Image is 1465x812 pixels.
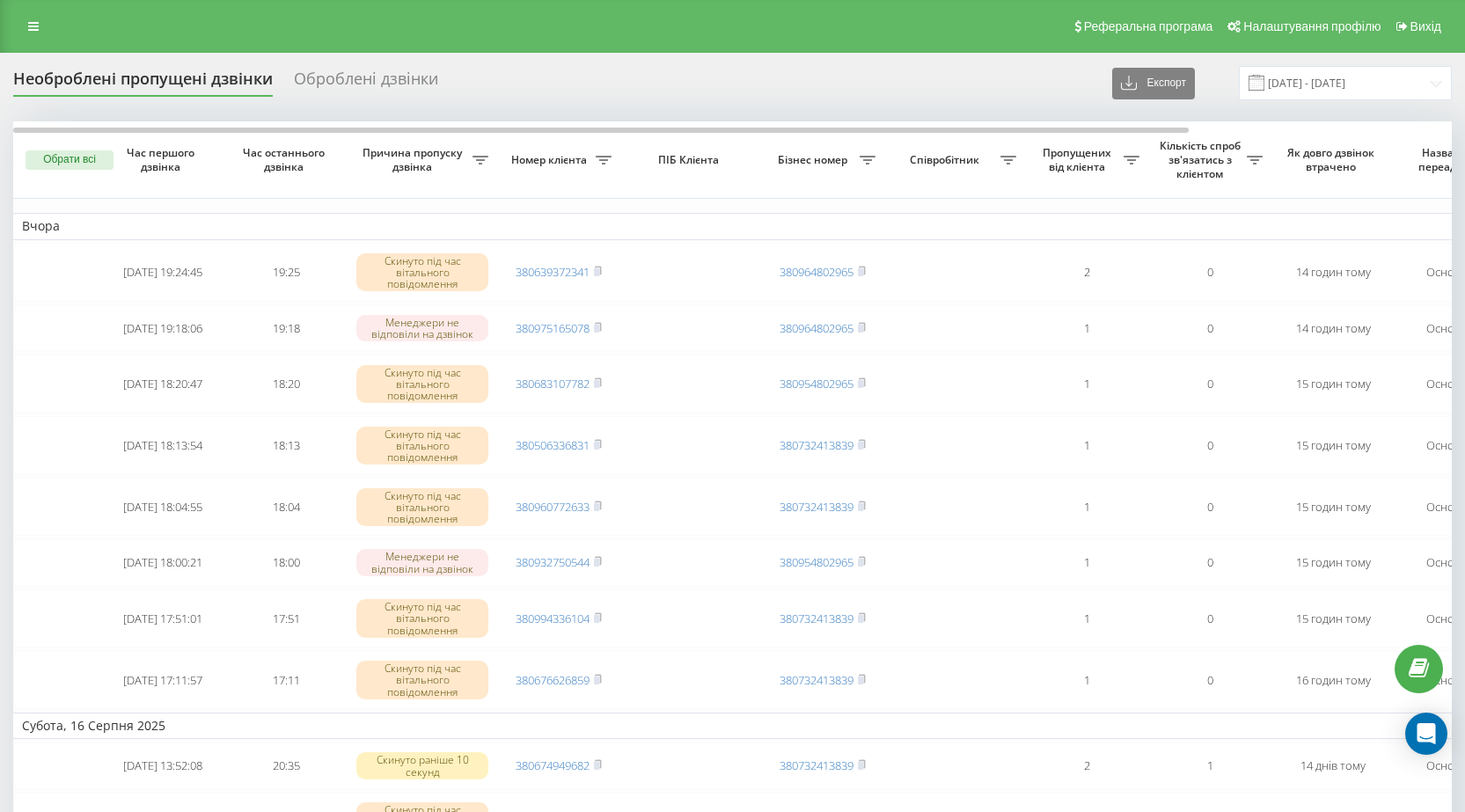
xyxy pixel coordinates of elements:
[780,320,853,336] a: 380964802965
[356,315,488,341] div: Менеджери не відповіли на дзвінок
[101,305,224,352] td: [DATE] 19:18:06
[356,427,488,465] div: Скинуто під час вітального повідомлення
[770,153,860,167] span: Бізнес номер
[1271,244,1395,302] td: 14 годин тому
[780,437,853,453] a: 380732413839
[1025,416,1148,474] td: 1
[101,743,224,789] td: [DATE] 13:52:08
[356,488,488,527] div: Скинуто під час вітального повідомлення
[224,589,348,647] td: 17:51
[516,499,590,515] a: 380960772633
[1148,539,1271,586] td: 0
[1271,651,1395,709] td: 16 годин тому
[1148,416,1271,474] td: 0
[516,554,590,570] a: 380932750544
[224,355,348,413] td: 18:20
[516,757,590,773] a: 380674949682
[516,672,590,688] a: 380676626859
[780,611,853,626] a: 380732413839
[356,365,488,404] div: Скинуто під час вітального повідомлення
[356,253,488,292] div: Скинуто під час вітального повідомлення
[1148,651,1271,709] td: 0
[356,599,488,638] div: Скинуто під час вітального повідомлення
[1405,713,1447,755] div: Open Intercom Messenger
[1148,478,1271,536] td: 0
[356,752,488,779] div: Скинуто раніше 10 секунд
[1025,651,1148,709] td: 1
[356,146,472,173] span: Причина пропуску дзвінка
[516,264,590,280] a: 380639372341
[1084,19,1213,33] span: Реферальна програма
[635,153,746,167] span: ПІБ Клієнта
[893,153,1000,167] span: Співробітник
[1025,743,1148,789] td: 2
[516,437,590,453] a: 380506336831
[101,478,224,536] td: [DATE] 18:04:55
[780,376,853,391] a: 380954802965
[224,305,348,352] td: 19:18
[356,661,488,699] div: Скинуто під час вітального повідомлення
[115,146,210,173] span: Час першого дзвінка
[13,69,273,97] div: Необроблені пропущені дзвінки
[780,499,853,515] a: 380732413839
[780,757,853,773] a: 380732413839
[1025,305,1148,352] td: 1
[1025,589,1148,647] td: 1
[356,549,488,575] div: Менеджери не відповіли на дзвінок
[224,743,348,789] td: 20:35
[294,69,438,97] div: Оброблені дзвінки
[101,651,224,709] td: [DATE] 17:11:57
[516,376,590,391] a: 380683107782
[516,611,590,626] a: 380994336104
[1148,743,1271,789] td: 1
[101,355,224,413] td: [DATE] 18:20:47
[1025,539,1148,586] td: 1
[1025,244,1148,302] td: 2
[506,153,596,167] span: Номер клієнта
[1148,305,1271,352] td: 0
[1148,589,1271,647] td: 0
[780,264,853,280] a: 380964802965
[1271,416,1395,474] td: 15 годин тому
[101,539,224,586] td: [DATE] 18:00:21
[224,539,348,586] td: 18:00
[1243,19,1381,33] span: Налаштування профілю
[1271,539,1395,586] td: 15 годин тому
[101,589,224,647] td: [DATE] 17:51:01
[1025,478,1148,536] td: 1
[224,416,348,474] td: 18:13
[1271,355,1395,413] td: 15 годин тому
[1148,244,1271,302] td: 0
[101,416,224,474] td: [DATE] 18:13:54
[224,651,348,709] td: 17:11
[224,478,348,536] td: 18:04
[1286,146,1381,173] span: Як довго дзвінок втрачено
[1271,589,1395,647] td: 15 годин тому
[1148,355,1271,413] td: 0
[1157,139,1247,180] span: Кількість спроб зв'язатись з клієнтом
[1025,355,1148,413] td: 1
[1271,478,1395,536] td: 15 годин тому
[101,244,224,302] td: [DATE] 19:24:45
[1271,743,1395,789] td: 14 днів тому
[1112,68,1195,99] button: Експорт
[1410,19,1441,33] span: Вихід
[516,320,590,336] a: 380975165078
[1271,305,1395,352] td: 14 годин тому
[780,672,853,688] a: 380732413839
[780,554,853,570] a: 380954802965
[26,150,114,170] button: Обрати всі
[224,244,348,302] td: 19:25
[1034,146,1124,173] span: Пропущених від клієнта
[238,146,333,173] span: Час останнього дзвінка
